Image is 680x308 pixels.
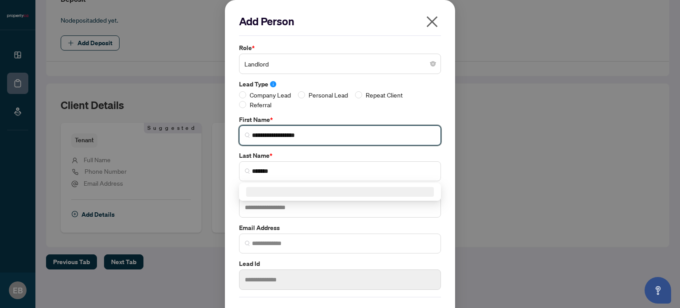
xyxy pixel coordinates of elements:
h2: Add Person [239,14,441,28]
label: Role [239,43,441,53]
span: Company Lead [246,90,294,100]
label: Lead Id [239,259,441,269]
label: Last Name [239,151,441,160]
span: Landlord [244,55,436,72]
img: search_icon [245,168,250,174]
button: Open asap [645,277,671,304]
span: Repeat Client [362,90,406,100]
span: close [425,15,439,29]
label: First Name [239,115,441,125]
span: Personal Lead [305,90,352,100]
img: search_icon [245,133,250,138]
span: info-circle [270,81,276,87]
label: Email Address [239,223,441,233]
span: close-circle [430,61,436,66]
span: Referral [246,100,275,109]
img: search_icon [245,241,250,246]
label: Lead Type [239,79,441,89]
